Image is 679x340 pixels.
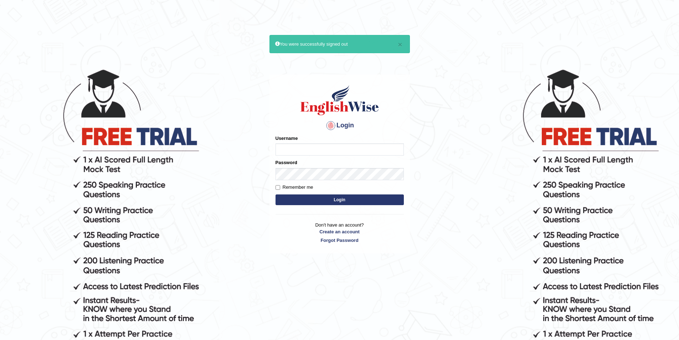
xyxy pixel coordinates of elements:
[398,41,402,48] button: ×
[276,159,297,166] label: Password
[299,84,380,116] img: Logo of English Wise sign in for intelligent practice with AI
[276,228,404,235] a: Create an account
[276,237,404,244] a: Forgot Password
[276,184,313,191] label: Remember me
[276,194,404,205] button: Login
[269,35,410,53] div: You were successfully signed out
[276,222,404,244] p: Don't have an account?
[276,185,280,190] input: Remember me
[276,120,404,131] h4: Login
[276,135,298,142] label: Username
